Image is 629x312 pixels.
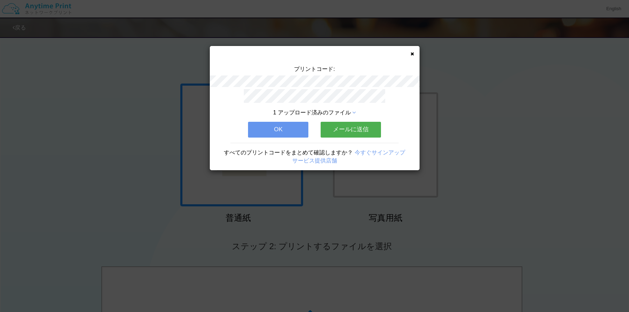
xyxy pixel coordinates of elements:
button: メールに送信 [321,122,381,137]
a: サービス提供店舗 [292,158,337,164]
span: 1 アップロード済みのファイル [273,109,351,115]
a: 今すぐサインアップ [355,150,405,155]
span: すべてのプリントコードをまとめて確認しますか？ [224,150,353,155]
button: OK [248,122,308,137]
span: プリントコード: [294,66,335,72]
